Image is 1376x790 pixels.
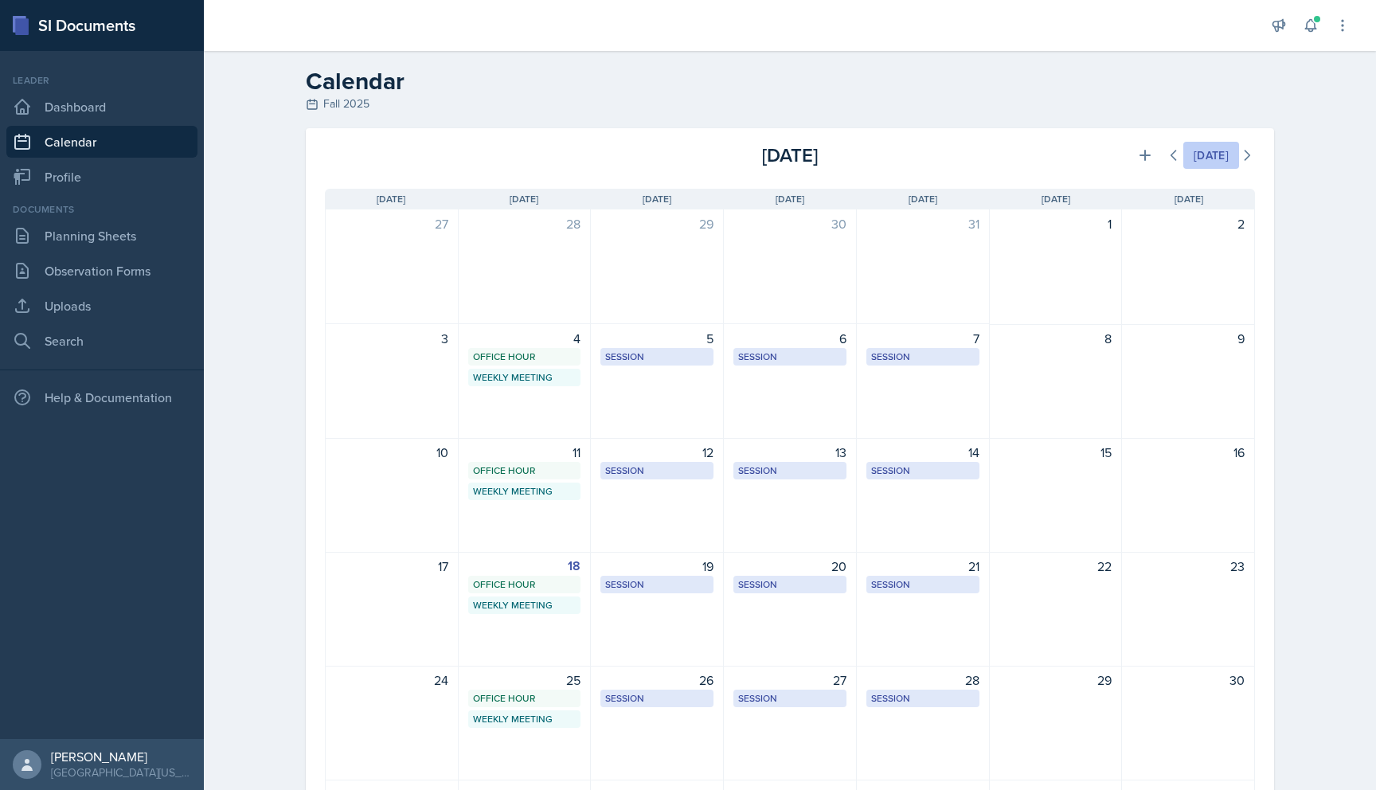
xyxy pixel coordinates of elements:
[1183,142,1239,169] button: [DATE]
[6,325,197,357] a: Search
[738,577,842,592] div: Session
[999,214,1112,233] div: 1
[605,577,709,592] div: Session
[866,214,979,233] div: 31
[6,202,197,217] div: Documents
[605,691,709,706] div: Session
[468,671,581,690] div: 25
[738,691,842,706] div: Session
[51,765,191,780] div: [GEOGRAPHIC_DATA][US_STATE] in [GEOGRAPHIC_DATA]
[600,443,713,462] div: 12
[1175,192,1203,206] span: [DATE]
[468,557,581,576] div: 18
[605,463,709,478] div: Session
[999,557,1112,576] div: 22
[1132,214,1245,233] div: 2
[473,484,577,499] div: Weekly Meeting
[600,557,713,576] div: 19
[1132,557,1245,576] div: 23
[643,192,671,206] span: [DATE]
[871,691,975,706] div: Session
[733,329,846,348] div: 6
[468,329,581,348] div: 4
[335,214,448,233] div: 27
[999,329,1112,348] div: 8
[733,443,846,462] div: 13
[473,598,577,612] div: Weekly Meeting
[1042,192,1070,206] span: [DATE]
[6,381,197,413] div: Help & Documentation
[999,671,1112,690] div: 29
[733,557,846,576] div: 20
[776,192,804,206] span: [DATE]
[6,220,197,252] a: Planning Sheets
[600,329,713,348] div: 5
[335,671,448,690] div: 24
[1132,443,1245,462] div: 16
[473,370,577,385] div: Weekly Meeting
[871,577,975,592] div: Session
[473,463,577,478] div: Office Hour
[468,214,581,233] div: 28
[306,96,1274,112] div: Fall 2025
[473,712,577,726] div: Weekly Meeting
[377,192,405,206] span: [DATE]
[335,443,448,462] div: 10
[866,329,979,348] div: 7
[335,557,448,576] div: 17
[6,290,197,322] a: Uploads
[866,557,979,576] div: 21
[600,671,713,690] div: 26
[871,463,975,478] div: Session
[335,329,448,348] div: 3
[635,141,944,170] div: [DATE]
[1132,329,1245,348] div: 9
[473,577,577,592] div: Office Hour
[468,443,581,462] div: 11
[733,214,846,233] div: 30
[1132,671,1245,690] div: 30
[473,350,577,364] div: Office Hour
[999,443,1112,462] div: 15
[510,192,538,206] span: [DATE]
[6,161,197,193] a: Profile
[605,350,709,364] div: Session
[306,67,1274,96] h2: Calendar
[6,126,197,158] a: Calendar
[473,691,577,706] div: Office Hour
[6,91,197,123] a: Dashboard
[866,671,979,690] div: 28
[871,350,975,364] div: Session
[738,350,842,364] div: Session
[733,671,846,690] div: 27
[1194,149,1229,162] div: [DATE]
[600,214,713,233] div: 29
[866,443,979,462] div: 14
[51,749,191,765] div: [PERSON_NAME]
[6,73,197,88] div: Leader
[6,255,197,287] a: Observation Forms
[909,192,937,206] span: [DATE]
[738,463,842,478] div: Session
